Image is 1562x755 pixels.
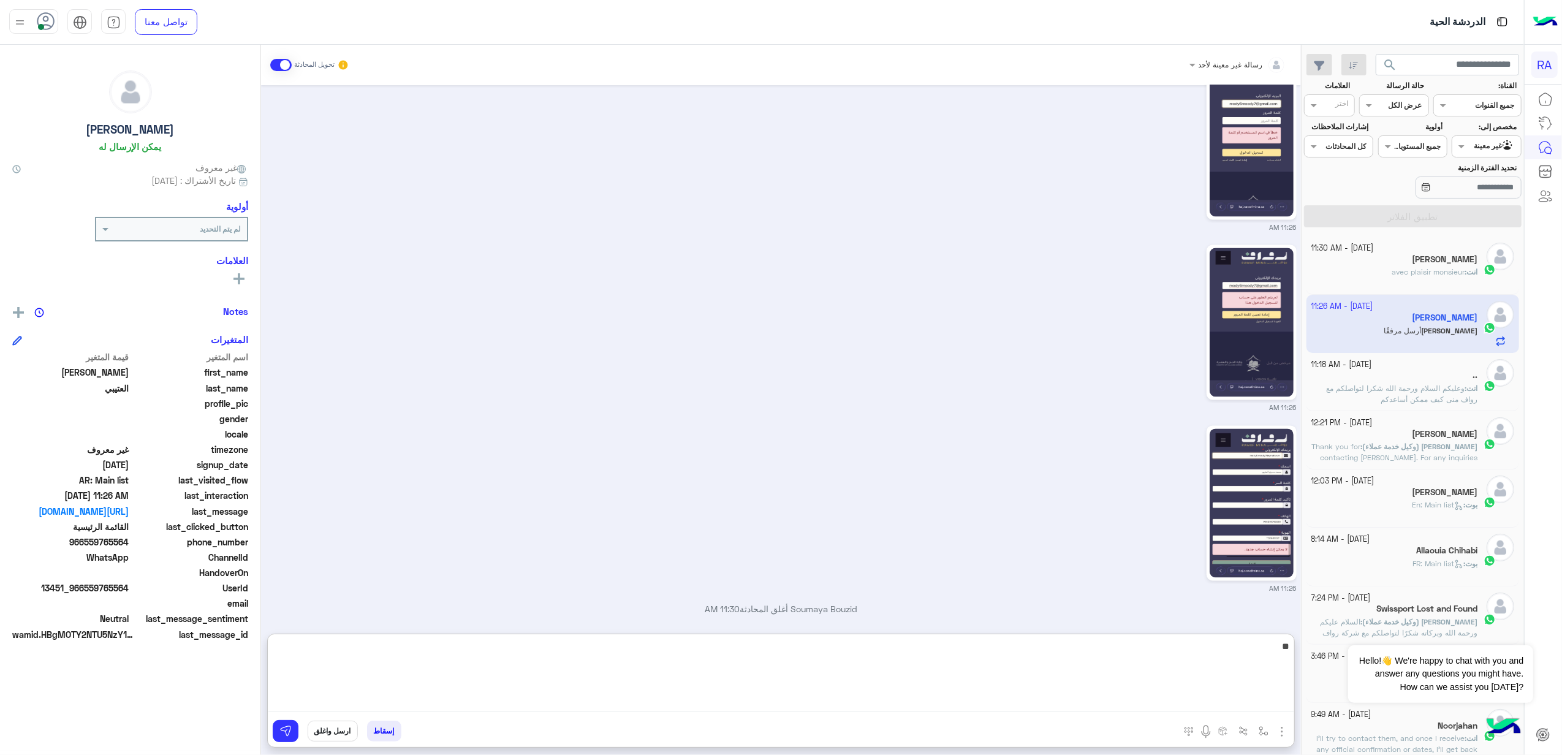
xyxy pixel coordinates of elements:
[132,536,249,548] span: phone_number
[1213,721,1234,741] button: create order
[135,9,197,35] a: تواصل معنا
[1210,68,1294,217] img: 1500786554448835.jpg
[12,612,129,625] span: 0
[12,412,129,425] span: null
[1311,243,1374,254] small: [DATE] - 11:30 AM
[1311,442,1477,484] span: Thank you for contacting Rawaf Mina. For any inquiries related to Umrah, you can reach us via ema...
[1362,442,1477,451] span: [PERSON_NAME] (وكيل خدمة عملاء)
[132,412,249,425] span: gender
[132,582,249,594] span: UserId
[1463,500,1477,509] b: :
[12,551,129,564] span: 2
[132,366,249,379] span: first_name
[294,60,335,70] small: تحويل المحادثة
[1487,243,1514,270] img: defaultAdmin.png
[1270,403,1297,413] small: 11:26 AM
[132,566,249,579] span: HandoverOn
[132,474,249,487] span: last_visited_flow
[1311,476,1374,487] small: [DATE] - 12:03 PM
[1376,54,1406,80] button: search
[1412,500,1463,509] span: En: Main list
[1466,267,1477,276] span: انت
[1362,617,1477,626] span: [PERSON_NAME] (وكيل خدمة عملاء)
[151,174,236,187] span: تاريخ الأشتراك : [DATE]
[132,382,249,395] span: last_name
[137,628,248,641] span: last_message_id
[1335,98,1350,112] div: اختر
[1465,267,1477,276] b: :
[226,201,248,212] h6: أولوية
[1311,651,1371,662] small: [DATE] - 3:46 PM
[1376,604,1477,614] h5: Swissport Lost and Found
[1348,645,1533,703] span: Hello!👋 We're happy to chat with you and answer any questions you might have. How can we assist y...
[1487,417,1514,445] img: defaultAdmin.png
[12,428,129,441] span: null
[132,458,249,471] span: signup_date
[86,123,175,137] h5: [PERSON_NAME]
[1465,734,1477,743] b: :
[12,351,129,363] span: قيمة المتغير
[223,306,248,317] h6: Notes
[1463,559,1477,568] b: :
[73,15,87,29] img: tab
[1270,223,1297,233] small: 11:26 AM
[1238,726,1248,736] img: Trigger scenario
[132,428,249,441] span: locale
[1435,80,1517,91] label: القناة:
[1531,51,1558,78] div: RA
[101,9,126,35] a: tab
[1416,545,1477,556] h5: Allaouia Chihabi
[1360,617,1477,626] b: :
[211,334,248,345] h6: المتغيرات
[1484,613,1496,626] img: WhatsApp
[1383,58,1398,72] span: search
[1484,380,1496,392] img: WhatsApp
[1254,721,1274,741] button: select flow
[12,628,135,641] span: wamid.HBgMOTY2NTU5NzY1NTY0FQIAEhgUM0E3OTBENjNCMTcwQzk0OTA4NjkA
[132,443,249,456] span: timezone
[12,505,129,518] a: [URL][DOMAIN_NAME]
[1305,80,1350,91] label: العلامات
[1487,476,1514,503] img: defaultAdmin.png
[1311,709,1371,721] small: [DATE] - 9:49 AM
[1465,384,1477,393] b: :
[1311,534,1370,545] small: [DATE] - 8:14 AM
[1465,500,1477,509] span: بوت
[1259,726,1268,736] img: select flow
[1495,14,1510,29] img: tab
[132,505,249,518] span: last_message
[1210,248,1294,397] img: 1755630878582219.jpg
[1379,162,1517,173] label: تحديد الفترة الزمنية
[1311,359,1372,371] small: [DATE] - 11:18 AM
[195,161,248,174] span: غير معروف
[34,308,44,317] img: notes
[12,474,129,487] span: AR: Main list
[12,255,248,266] h6: العلامات
[1360,442,1477,451] b: :
[705,604,740,615] span: 11:30 AM
[1454,121,1517,132] label: مخصص إلى:
[1311,417,1373,429] small: [DATE] - 12:21 PM
[1484,264,1496,276] img: WhatsApp
[1484,555,1496,567] img: WhatsApp
[12,366,129,379] span: محمد
[1199,724,1213,739] img: send voice note
[132,597,249,610] span: email
[12,443,129,456] span: غير معروف
[1466,734,1477,743] span: انت
[1305,121,1368,132] label: إشارات الملاحظات
[1379,121,1443,132] label: أولوية
[1533,9,1558,35] img: Logo
[107,15,121,29] img: tab
[1482,706,1525,749] img: hulul-logo.png
[1438,721,1477,731] h5: Noorjahan
[308,721,358,742] button: ارسل واغلق
[132,520,249,533] span: last_clicked_button
[1392,267,1465,276] span: avec plaisir monsieur
[1412,429,1477,439] h5: سیف اللہ سجاد
[1361,80,1424,91] label: حالة الرسالة
[1304,205,1522,227] button: تطبيق الفلاتر
[12,582,129,594] span: 13451_966559765564
[1473,370,1477,381] h5: ..
[12,489,129,502] span: 2025-10-13T08:26:21.355Z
